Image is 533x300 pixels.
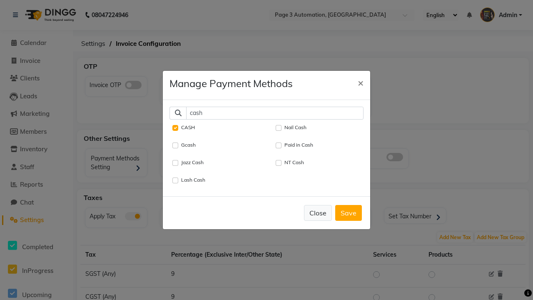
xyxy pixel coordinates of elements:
[284,159,304,166] label: NT Cash
[304,205,332,221] button: Close
[335,205,362,221] button: Save
[181,176,205,184] label: Lash Cash
[358,76,364,89] span: ×
[169,77,293,90] h4: Manage Payment Methods
[284,141,313,149] label: Paid in Cash
[284,124,306,131] label: Nail Cash
[186,107,364,120] input: Search Payment Mode...
[181,124,195,131] label: CASH
[351,71,370,94] button: ×
[181,141,196,149] label: Gcash
[181,159,204,166] label: Jazz Cash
